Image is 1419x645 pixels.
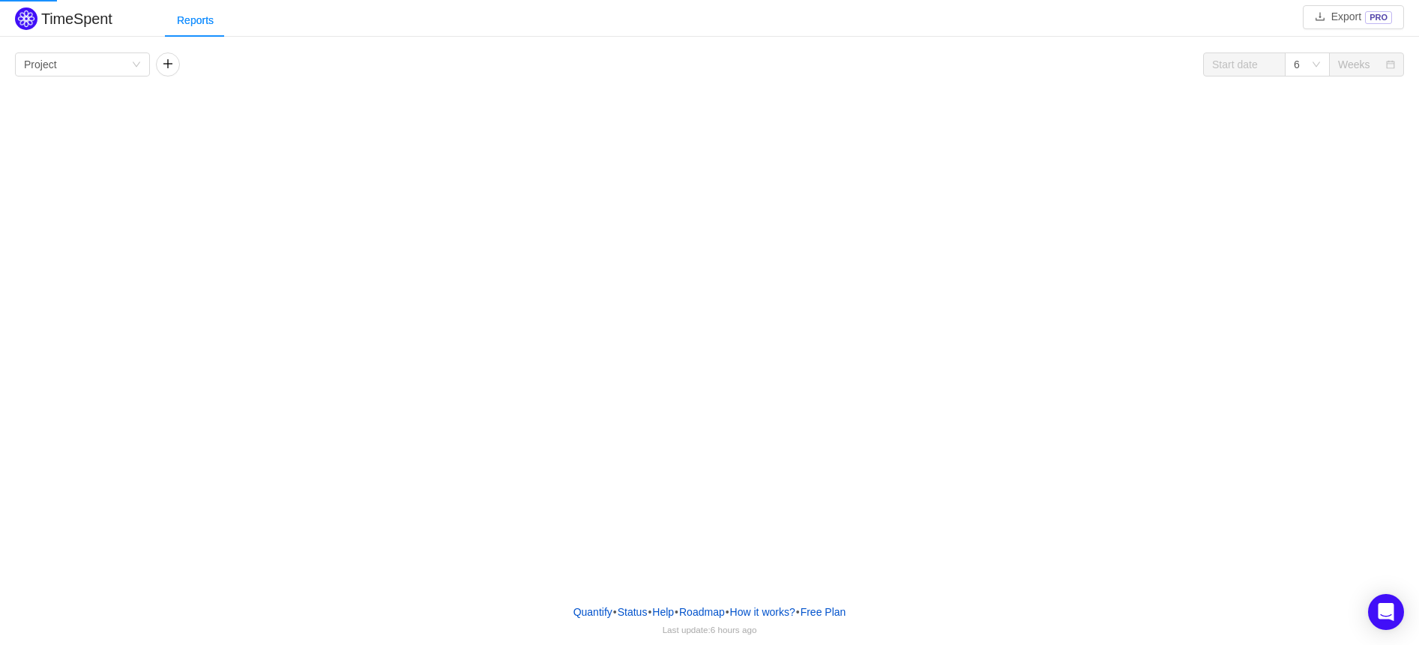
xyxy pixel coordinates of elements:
[617,601,648,623] a: Status
[663,625,757,634] span: Last update:
[1368,594,1404,630] div: Open Intercom Messenger
[800,601,847,623] button: Free Plan
[1312,60,1321,70] i: icon: down
[675,606,678,618] span: •
[1303,5,1404,29] button: icon: downloadExportPRO
[796,606,800,618] span: •
[156,52,180,76] button: icon: plus
[573,601,613,623] a: Quantify
[678,601,726,623] a: Roadmap
[711,625,757,634] span: 6 hours ago
[729,601,796,623] button: How it works?
[15,7,37,30] img: Quantify logo
[1338,53,1370,76] div: Weeks
[1386,60,1395,70] i: icon: calendar
[613,606,617,618] span: •
[41,10,112,27] h2: TimeSpent
[1294,53,1300,76] div: 6
[726,606,729,618] span: •
[648,606,651,618] span: •
[24,53,57,76] div: Project
[132,60,141,70] i: icon: down
[165,4,226,37] div: Reports
[651,601,675,623] a: Help
[1203,52,1286,76] input: Start date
